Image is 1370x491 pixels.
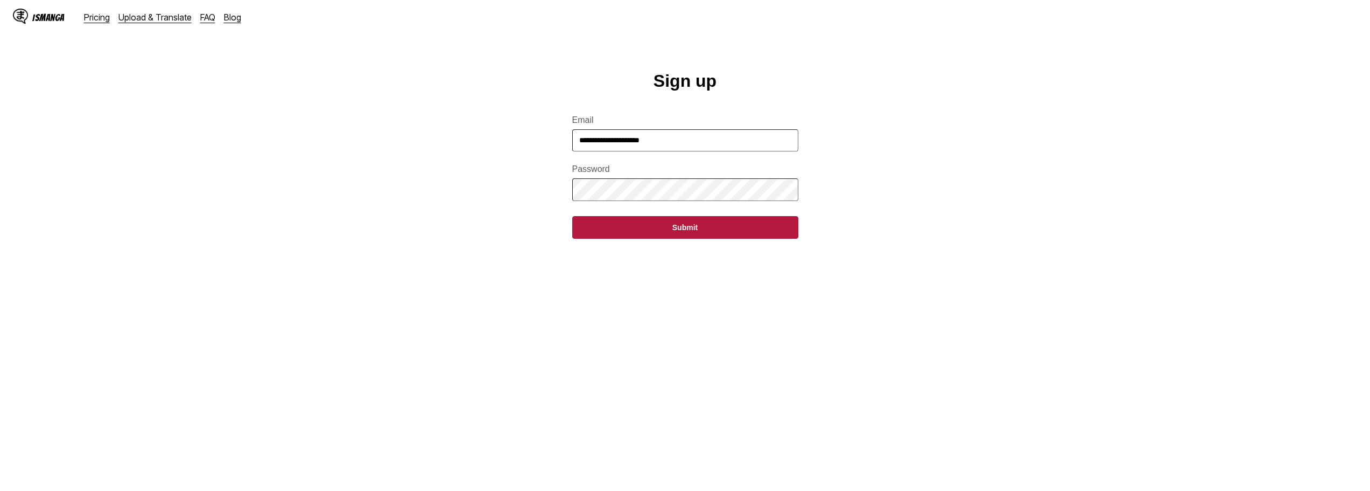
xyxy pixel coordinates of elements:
img: IsManga Logo [13,9,28,24]
label: Email [572,115,798,125]
h1: Sign up [654,71,716,91]
a: Blog [224,12,241,23]
button: Submit [572,216,798,239]
a: IsManga LogoIsManga [13,9,84,26]
div: IsManga [32,12,65,23]
a: FAQ [200,12,215,23]
a: Pricing [84,12,110,23]
a: Upload & Translate [118,12,192,23]
label: Password [572,164,798,174]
